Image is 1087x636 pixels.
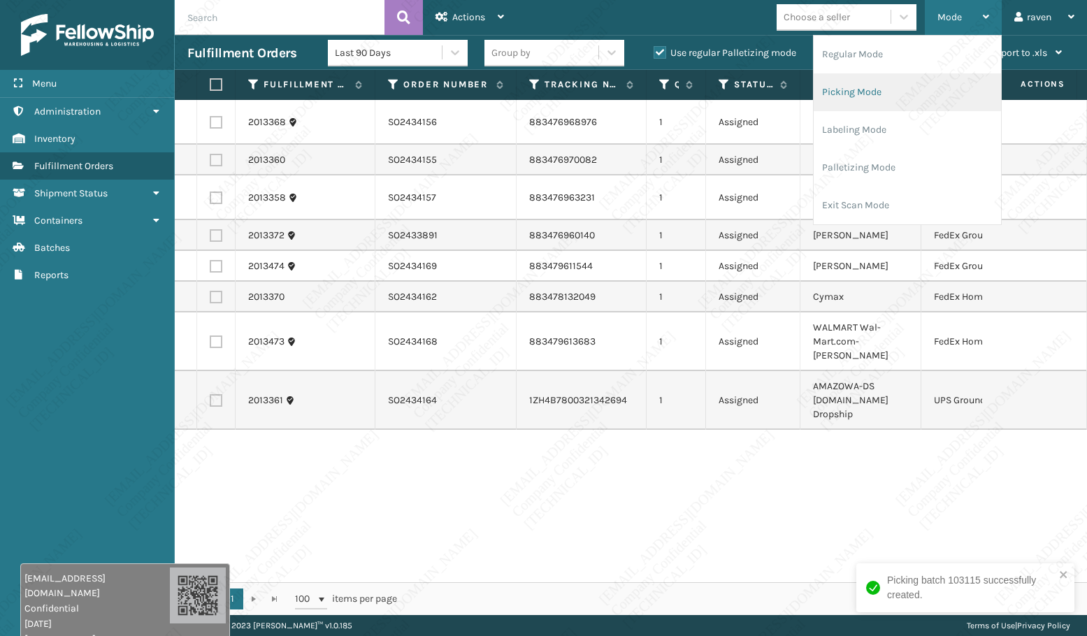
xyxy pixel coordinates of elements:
[34,242,70,254] span: Batches
[417,592,1072,606] div: 1 - 8 of 8 items
[814,73,1001,111] li: Picking Mode
[654,47,796,59] label: Use regular Palletizing mode
[814,36,1001,73] li: Regular Mode
[647,100,706,145] td: 1
[375,145,517,175] td: SO2434155
[647,312,706,371] td: 1
[647,145,706,175] td: 1
[800,175,921,220] td: HODEGA Home [DOMAIN_NAME]
[248,153,285,167] a: 2013360
[32,78,57,89] span: Menu
[529,394,627,406] a: 1ZH4B7800321342694
[647,251,706,282] td: 1
[34,160,113,172] span: Fulfillment Orders
[375,371,517,430] td: SO2434164
[529,229,595,241] a: 883476960140
[887,573,1055,602] div: Picking batch 103115 successfully created.
[34,133,75,145] span: Inventory
[24,571,170,600] span: [EMAIL_ADDRESS][DOMAIN_NAME]
[248,115,286,129] a: 2013368
[222,588,243,609] a: 1
[800,312,921,371] td: WALMART Wal-Mart.com-[PERSON_NAME]
[1059,569,1069,582] button: close
[706,175,800,220] td: Assigned
[24,616,170,631] span: [DATE]
[529,291,596,303] a: 883478132049
[921,220,1055,251] td: FedEx Ground
[800,251,921,282] td: [PERSON_NAME]
[647,282,706,312] td: 1
[34,106,101,117] span: Administration
[375,282,517,312] td: SO2434162
[800,282,921,312] td: Cymax
[248,393,283,407] a: 2013361
[706,100,800,145] td: Assigned
[706,251,800,282] td: Assigned
[706,220,800,251] td: Assigned
[264,78,348,91] label: Fulfillment Order Id
[529,154,597,166] a: 883476970082
[800,371,921,430] td: AMAZOWA-DS [DOMAIN_NAME] Dropship
[706,371,800,430] td: Assigned
[248,229,285,243] a: 2013372
[529,335,596,347] a: 883479613683
[529,116,597,128] a: 883476968976
[187,45,296,62] h3: Fulfillment Orders
[375,220,517,251] td: SO2433891
[248,335,285,349] a: 2013473
[921,312,1055,371] td: FedEx Home Delivery
[647,175,706,220] td: 1
[248,259,285,273] a: 2013474
[921,251,1055,282] td: FedEx Ground
[921,371,1055,430] td: UPS Ground
[295,592,316,606] span: 100
[24,601,170,616] span: Confidential
[800,100,921,145] td: TARGMN [DOMAIN_NAME]
[34,269,69,281] span: Reports
[921,282,1055,312] td: FedEx Home Delivery
[375,251,517,282] td: SO2434169
[800,145,921,175] td: Wayfair-B2B Wayfair
[452,11,485,23] span: Actions
[375,175,517,220] td: SO2434157
[248,191,286,205] a: 2013358
[34,215,82,226] span: Containers
[335,45,443,60] div: Last 90 Days
[647,371,706,430] td: 1
[647,220,706,251] td: 1
[706,312,800,371] td: Assigned
[529,191,595,203] a: 883476963231
[734,78,773,91] label: Status
[375,312,517,371] td: SO2434168
[192,615,352,636] p: Copyright 2023 [PERSON_NAME]™ v 1.0.185
[248,290,285,304] a: 2013370
[21,14,154,56] img: logo
[706,145,800,175] td: Assigned
[675,78,679,91] label: Quantity
[814,187,1001,224] li: Exit Scan Mode
[814,149,1001,187] li: Palletizing Mode
[937,11,962,23] span: Mode
[295,588,397,609] span: items per page
[977,73,1074,96] span: Actions
[403,78,489,91] label: Order Number
[800,220,921,251] td: [PERSON_NAME]
[491,45,531,60] div: Group by
[375,100,517,145] td: SO2434156
[529,260,593,272] a: 883479611544
[814,111,1001,149] li: Labeling Mode
[34,187,108,199] span: Shipment Status
[991,47,1047,59] span: Export to .xls
[784,10,850,24] div: Choose a seller
[706,282,800,312] td: Assigned
[545,78,619,91] label: Tracking Number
